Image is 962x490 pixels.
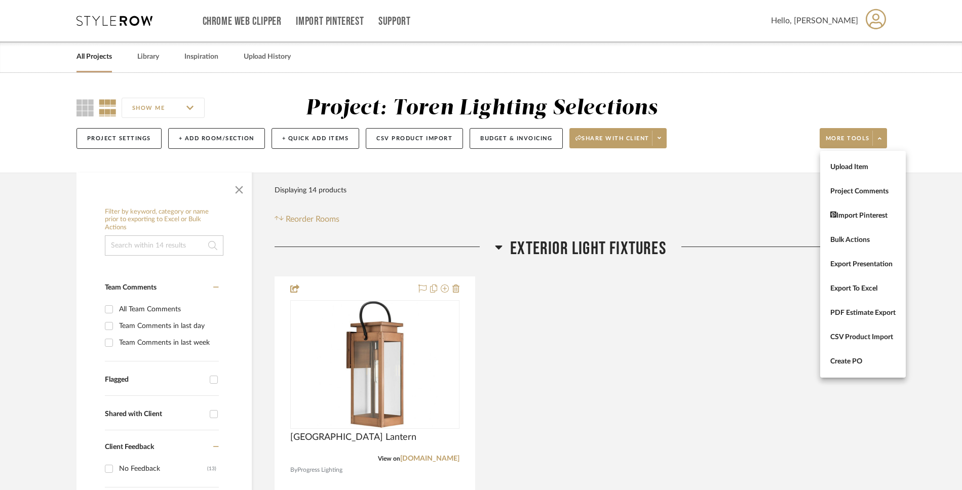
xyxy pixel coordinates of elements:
span: CSV Product Import [830,333,896,342]
span: Export To Excel [830,284,896,293]
span: Project Comments [830,187,896,196]
span: PDF Estimate Export [830,309,896,317]
span: Create PO [830,357,896,366]
span: Bulk Actions [830,236,896,244]
span: Import Pinterest [830,212,896,220]
span: Upload Item [830,163,896,172]
span: Export Presentation [830,260,896,269]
